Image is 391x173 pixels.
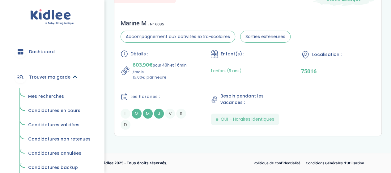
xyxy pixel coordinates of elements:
a: Candidatures annulées [24,148,95,159]
span: L [121,109,130,119]
span: OUI - Horaires identiques [221,116,274,123]
span: D [121,120,130,130]
div: Marine M . [121,19,291,27]
a: Candidatures en cours [24,105,95,117]
p: pour 40h et 16min /mois [133,61,195,74]
span: N° 6035 [150,21,164,28]
a: Candidatures non retenues [24,133,95,145]
span: Localisation : [312,51,342,58]
a: Mes recherches [24,91,95,102]
p: © Kidlee 2025 - Tous droits réservés. [98,160,222,167]
span: 1 enfant (5 ans) [211,68,241,74]
span: S [176,109,186,119]
span: Candidatures en cours [28,107,80,114]
a: Trouver ma garde [9,66,95,88]
span: Les horaires : [130,93,160,100]
span: V [165,109,175,119]
span: Dashboard [29,49,55,55]
span: 603.90€ [133,61,153,69]
a: Candidatures validées [24,119,95,131]
span: M [143,109,153,119]
span: Candidatures non retenues [28,136,91,142]
span: M [132,109,142,119]
a: Politique de confidentialité [251,159,303,167]
p: 15.00€ par heure [133,74,195,80]
img: logo.svg [30,9,74,25]
span: Candidatures validées [28,122,79,128]
span: Trouver ma garde [29,74,70,80]
span: Candidatures annulées [28,150,81,156]
span: Sorties extérieures [240,31,291,43]
span: Accompagnement aux activités extra-scolaires [121,31,235,43]
span: J [154,109,164,119]
a: Conditions Générales d’Utilisation [304,159,366,167]
span: Enfant(s) : [221,51,244,57]
span: Détails : [130,51,148,57]
a: Dashboard [9,41,95,63]
span: Besoin pendant les vacances : [220,93,285,106]
span: Candidatures backup [28,164,78,171]
span: Mes recherches [28,93,64,99]
p: 75016 [301,68,375,75]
